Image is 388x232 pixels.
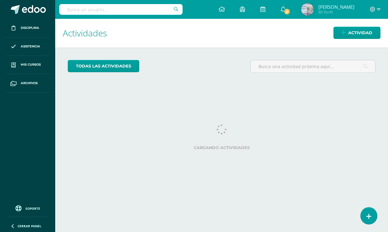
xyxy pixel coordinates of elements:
[8,204,48,212] a: Soporte
[21,62,41,67] span: Mis cursos
[21,44,40,49] span: Asistencia
[348,27,372,39] span: Actividad
[21,81,38,86] span: Archivos
[333,27,380,39] a: Actividad
[68,145,375,150] label: Cargando actividades
[5,56,50,74] a: Mis cursos
[25,206,40,211] span: Soporte
[68,60,139,72] a: todas las Actividades
[5,19,50,37] a: Disciplina
[318,4,354,10] span: [PERSON_NAME]
[301,3,314,16] img: 68231a3d073f28802af987b1d9e9c557.png
[63,19,380,47] h1: Actividades
[251,60,375,73] input: Busca una actividad próxima aquí...
[283,8,290,15] span: 2
[5,74,50,93] a: Archivos
[59,4,183,15] input: Busca un usuario...
[5,37,50,56] a: Asistencia
[18,224,41,228] span: Cerrar panel
[21,25,39,30] span: Disciplina
[318,9,354,15] span: Mi Perfil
